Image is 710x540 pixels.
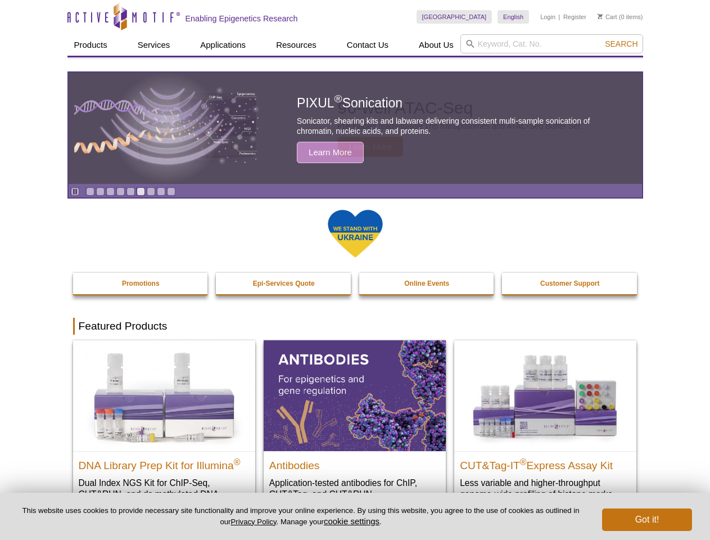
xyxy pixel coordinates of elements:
[18,506,584,527] p: This website uses cookies to provide necessary site functionality and improve your online experie...
[106,187,115,196] a: Go to slide 3
[157,187,165,196] a: Go to slide 8
[74,72,260,184] img: PIXUL sonication
[269,34,323,56] a: Resources
[498,10,529,24] a: English
[502,273,638,294] a: Customer Support
[69,73,642,184] a: PIXUL sonication PIXUL®Sonication Sonicator, shearing kits and labware delivering consistent mult...
[79,454,250,471] h2: DNA Library Prep Kit for Illumina
[126,187,135,196] a: Go to slide 5
[73,273,209,294] a: Promotions
[359,273,495,294] a: Online Events
[334,93,342,105] sup: ®
[67,34,114,56] a: Products
[563,13,586,21] a: Register
[73,340,255,451] img: DNA Library Prep Kit for Illumina
[460,477,631,500] p: Less variable and higher-throughput genome-wide profiling of histone marks​.
[460,454,631,471] h2: CUT&Tag-IT Express Assay Kit
[559,10,560,24] li: |
[412,34,460,56] a: About Us
[131,34,177,56] a: Services
[137,187,145,196] a: Go to slide 6
[216,273,352,294] a: Epi-Services Quote
[193,34,252,56] a: Applications
[602,508,692,531] button: Got it!
[404,280,449,287] strong: Online Events
[269,454,440,471] h2: Antibodies
[417,10,492,24] a: [GEOGRAPHIC_DATA]
[269,477,440,500] p: Application-tested antibodies for ChIP, CUT&Tag, and CUT&RUN.
[234,457,241,466] sup: ®
[297,116,616,136] p: Sonicator, shearing kits and labware delivering consistent multi-sample sonication of chromatin, ...
[520,457,527,466] sup: ®
[230,517,276,526] a: Privacy Policy
[460,34,643,53] input: Keyword, Cat. No.
[167,187,175,196] a: Go to slide 9
[73,340,255,522] a: DNA Library Prep Kit for Illumina DNA Library Prep Kit for Illumina® Dual Index NGS Kit for ChIP-...
[297,142,364,163] span: Learn More
[327,209,383,259] img: We Stand With Ukraine
[264,340,446,511] a: All Antibodies Antibodies Application-tested antibodies for ChIP, CUT&Tag, and CUT&RUN.
[540,280,599,287] strong: Customer Support
[598,13,617,21] a: Cart
[540,13,555,21] a: Login
[605,39,637,48] span: Search
[264,340,446,451] img: All Antibodies
[598,13,603,19] img: Your Cart
[122,280,160,287] strong: Promotions
[69,73,642,184] article: PIXUL Sonication
[147,187,155,196] a: Go to slide 7
[186,13,298,24] h2: Enabling Epigenetics Research
[454,340,636,511] a: CUT&Tag-IT® Express Assay Kit CUT&Tag-IT®Express Assay Kit Less variable and higher-throughput ge...
[71,187,79,196] a: Toggle autoplay
[602,39,641,49] button: Search
[86,187,94,196] a: Go to slide 1
[454,340,636,451] img: CUT&Tag-IT® Express Assay Kit
[324,516,379,526] button: cookie settings
[96,187,105,196] a: Go to slide 2
[598,10,643,24] li: (0 items)
[340,34,395,56] a: Contact Us
[253,280,315,287] strong: Epi-Services Quote
[79,477,250,511] p: Dual Index NGS Kit for ChIP-Seq, CUT&RUN, and ds methylated DNA assays.
[73,318,637,335] h2: Featured Products
[297,96,403,110] span: PIXUL Sonication
[116,187,125,196] a: Go to slide 4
